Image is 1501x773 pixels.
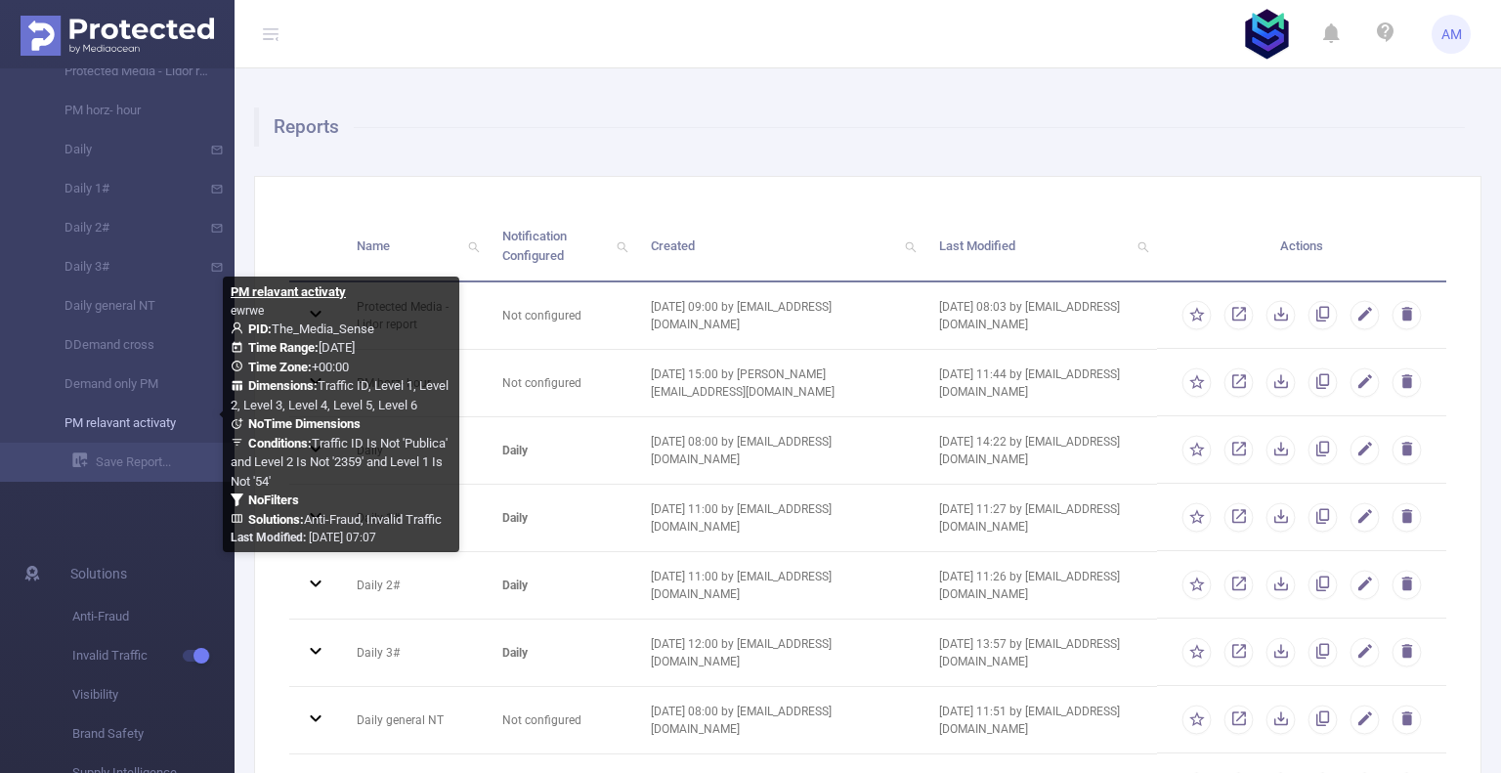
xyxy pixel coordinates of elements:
[924,350,1157,417] td: [DATE] 11:44 by [EMAIL_ADDRESS][DOMAIN_NAME]
[248,416,361,431] b: No Time Dimensions
[651,238,695,253] span: Created
[502,229,567,263] span: Notification Configured
[248,340,319,355] b: Time Range:
[231,322,248,334] i: icon: user
[39,91,211,130] a: PM horz- hour
[248,493,299,507] b: No Filters
[488,350,636,417] td: Not configured
[924,417,1157,485] td: [DATE] 14:22 by [EMAIL_ADDRESS][DOMAIN_NAME]
[636,552,924,620] td: [DATE] 11:00 by [EMAIL_ADDRESS][DOMAIN_NAME]
[231,378,449,412] span: Traffic ID, Level 1, Level 2, Level 3, Level 4, Level 5, Level 6
[609,211,636,280] i: icon: search
[39,247,211,286] a: Daily 3#
[39,130,211,169] a: Daily
[231,284,346,299] b: PM relavant activaty
[502,579,528,592] b: daily
[636,350,924,417] td: [DATE] 15:00 by [PERSON_NAME][EMAIL_ADDRESS][DOMAIN_NAME]
[488,687,636,754] td: Not configured
[488,282,636,350] td: Not configured
[39,404,211,443] a: PM relavant activaty
[248,360,312,374] b: Time Zone:
[636,687,924,754] td: [DATE] 08:00 by [EMAIL_ADDRESS][DOMAIN_NAME]
[231,322,449,527] span: The_Media_Sense [DATE] +00:00
[39,169,211,208] a: Daily 1#
[231,304,264,318] span: ewrwe
[248,378,318,393] b: Dimensions :
[924,485,1157,552] td: [DATE] 11:27 by [EMAIL_ADDRESS][DOMAIN_NAME]
[231,531,376,544] span: [DATE] 07:07
[342,552,488,620] td: Daily 2#
[897,211,924,280] i: icon: search
[636,417,924,485] td: [DATE] 08:00 by [EMAIL_ADDRESS][DOMAIN_NAME]
[231,531,306,544] b: Last Modified:
[460,211,488,280] i: icon: search
[39,365,211,404] a: Demand only PM
[248,436,312,451] b: Conditions :
[636,485,924,552] td: [DATE] 11:00 by [EMAIL_ADDRESS][DOMAIN_NAME]
[1130,211,1157,280] i: icon: search
[502,444,528,457] b: daily
[39,208,211,247] a: Daily 2#
[72,443,235,482] a: Save Report...
[248,322,272,336] b: PID:
[1441,15,1462,54] span: AM
[39,325,211,365] a: DDemand cross
[502,511,528,525] b: daily
[39,286,211,325] a: Daily general NT
[636,282,924,350] td: [DATE] 09:00 by [EMAIL_ADDRESS][DOMAIN_NAME]
[939,238,1015,253] span: Last Modified
[39,52,211,91] a: Protected Media - Lidor report
[636,620,924,687] td: [DATE] 12:00 by [EMAIL_ADDRESS][DOMAIN_NAME]
[254,107,1465,147] h1: Reports
[924,620,1157,687] td: [DATE] 13:57 by [EMAIL_ADDRESS][DOMAIN_NAME]
[231,436,448,489] span: Traffic ID Is Not 'Publica' and Level 2 Is Not '2359' and Level 1 Is Not '54'
[72,636,235,675] span: Invalid Traffic
[70,554,127,593] span: Solutions
[342,687,488,754] td: Daily general NT
[924,282,1157,350] td: [DATE] 08:03 by [EMAIL_ADDRESS][DOMAIN_NAME]
[72,597,235,636] span: Anti-Fraud
[21,16,214,56] img: Protected Media
[342,620,488,687] td: Daily 3#
[248,512,442,527] span: Anti-Fraud, Invalid Traffic
[502,646,528,660] b: daily
[72,714,235,753] span: Brand Safety
[248,512,304,527] b: Solutions :
[357,238,390,253] span: Name
[72,675,235,714] span: Visibility
[924,552,1157,620] td: [DATE] 11:26 by [EMAIL_ADDRESS][DOMAIN_NAME]
[924,687,1157,754] td: [DATE] 11:51 by [EMAIL_ADDRESS][DOMAIN_NAME]
[1280,238,1323,253] span: Actions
